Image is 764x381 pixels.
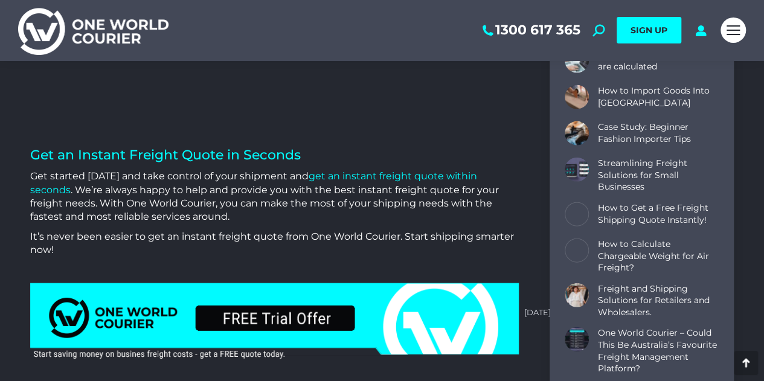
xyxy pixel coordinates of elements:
[598,158,719,193] a: Streamlining Freight Solutions for Small Businesses
[565,121,589,146] a: Post image
[598,121,719,145] a: Case Study: Beginner Fashion Importer Tips
[565,49,589,73] a: Post image
[565,327,589,351] a: Post image
[721,18,746,43] a: Mobile menu icon
[565,239,589,263] a: Post image
[30,283,519,361] img: One world courier banner free trial
[18,6,169,55] img: One World Courier
[565,158,589,182] a: Post image
[565,85,589,109] a: Post image
[598,239,719,274] a: How to Calculate Chargeable Weight for Air Freight?
[524,307,551,318] a: [DATE]
[617,17,681,43] a: SIGN UP
[30,170,519,224] p: Get started [DATE] and take control of your shipment and . We’re always happy to help and provide...
[30,147,519,164] h2: Get an Instant Freight Quote in Seconds
[565,202,589,226] a: Post image
[524,307,551,317] time: [DATE]
[30,230,519,257] p: It’s never been easier to get an instant freight quote from One World Courier. Start shipping sma...
[480,22,580,38] a: 1300 617 365
[598,202,719,226] a: How to Get a Free Freight Shipping Quote Instantly!
[598,85,719,109] a: How to Import Goods Into [GEOGRAPHIC_DATA]
[565,283,589,307] a: Post image
[30,170,477,195] a: get an instant freight quote within seconds
[598,327,719,374] a: One World Courier – Could This Be Australia’s Favourite Freight Management Platform?
[631,25,667,36] span: SIGN UP
[598,283,719,319] a: Freight and Shipping Solutions for Retailers and Wholesalers.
